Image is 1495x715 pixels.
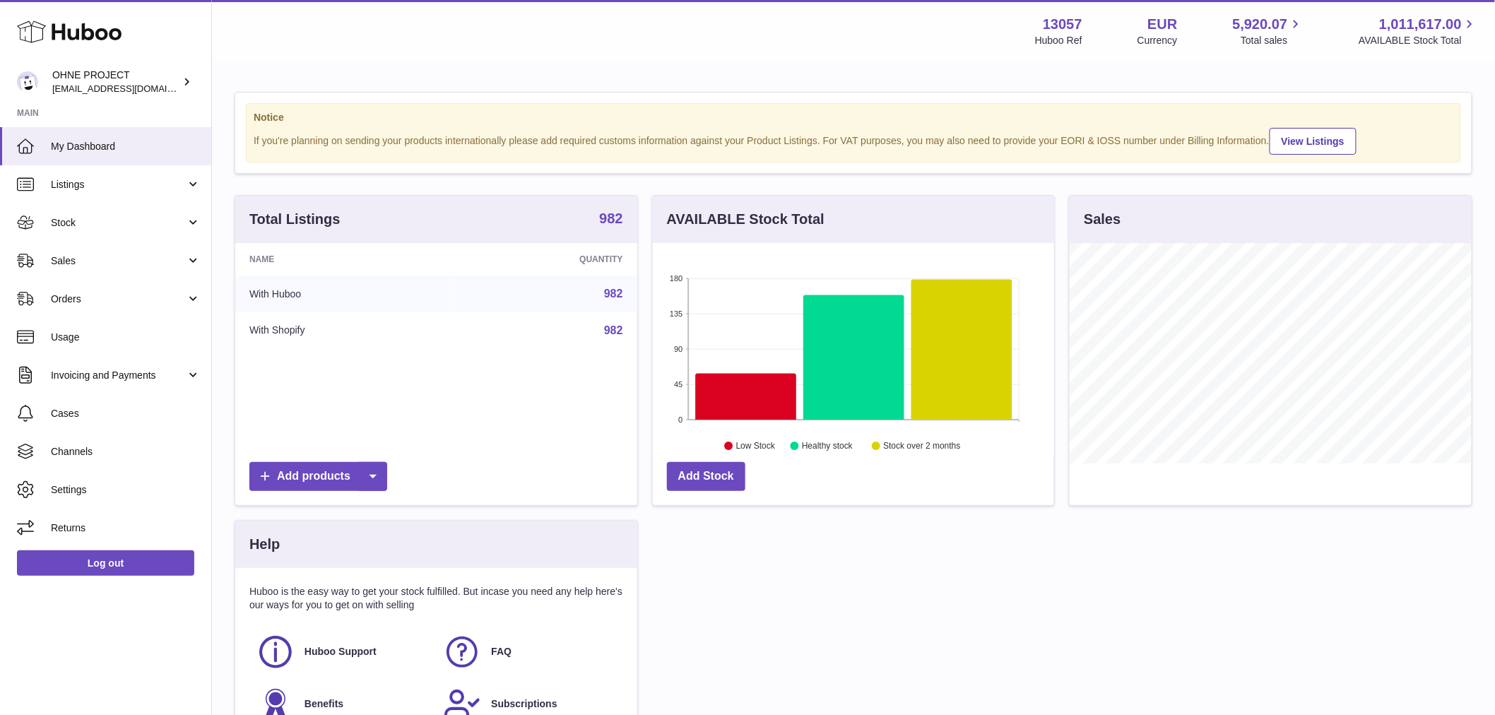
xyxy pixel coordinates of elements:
span: Stock [51,216,186,230]
span: Sales [51,254,186,268]
a: Huboo Support [256,633,429,671]
span: 1,011,617.00 [1379,15,1462,34]
span: Total sales [1241,34,1304,47]
strong: EUR [1147,15,1177,34]
a: 5,920.07 Total sales [1233,15,1304,47]
p: Huboo is the easy way to get your stock fulfilled. But incase you need any help here's our ways f... [249,585,623,612]
div: Huboo Ref [1035,34,1082,47]
text: 0 [678,415,682,424]
span: Usage [51,331,201,344]
a: 982 [604,288,623,300]
th: Quantity [452,243,637,276]
h3: Help [249,535,280,554]
span: [EMAIL_ADDRESS][DOMAIN_NAME] [52,83,208,94]
div: If you're planning on sending your products internationally please add required customs informati... [254,126,1453,155]
span: Settings [51,483,201,497]
strong: 982 [599,211,622,225]
text: 45 [674,380,682,389]
text: 90 [674,345,682,353]
a: FAQ [443,633,615,671]
h3: Sales [1084,210,1121,229]
div: OHNE PROJECT [52,69,179,95]
a: Add products [249,462,387,491]
span: AVAILABLE Stock Total [1359,34,1478,47]
text: 135 [670,309,682,318]
span: Huboo Support [305,645,377,658]
text: Healthy stock [802,442,853,451]
span: Returns [51,521,201,535]
span: Benefits [305,697,343,711]
a: Add Stock [667,462,745,491]
a: 982 [604,324,623,336]
a: 982 [599,211,622,228]
a: 1,011,617.00 AVAILABLE Stock Total [1359,15,1478,47]
text: 180 [670,274,682,283]
td: With Shopify [235,312,452,349]
text: Low Stock [736,442,776,451]
h3: AVAILABLE Stock Total [667,210,825,229]
h3: Total Listings [249,210,341,229]
strong: 13057 [1043,15,1082,34]
a: Log out [17,550,194,576]
a: View Listings [1270,128,1357,155]
span: 5,920.07 [1233,15,1288,34]
span: FAQ [491,645,512,658]
div: Currency [1137,34,1178,47]
img: internalAdmin-13057@internal.huboo.com [17,71,38,93]
th: Name [235,243,452,276]
span: Listings [51,178,186,191]
strong: Notice [254,111,1453,124]
span: Channels [51,445,201,459]
span: Subscriptions [491,697,557,711]
td: With Huboo [235,276,452,312]
span: My Dashboard [51,140,201,153]
span: Orders [51,292,186,306]
span: Cases [51,407,201,420]
text: Stock over 2 months [883,442,960,451]
span: Invoicing and Payments [51,369,186,382]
